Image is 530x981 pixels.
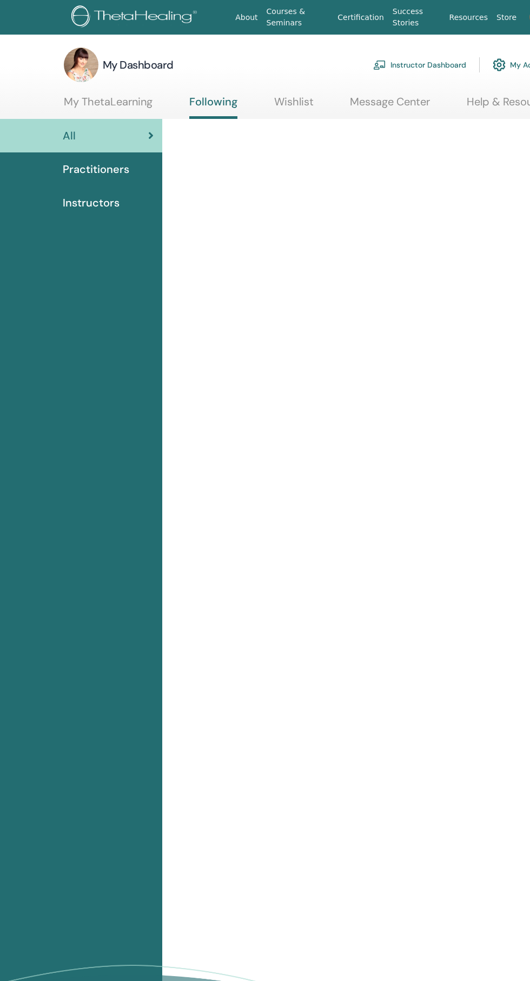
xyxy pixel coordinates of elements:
[492,8,521,28] a: Store
[231,8,262,28] a: About
[64,48,98,82] img: default.jpg
[493,56,506,74] img: cog.svg
[64,95,153,116] a: My ThetaLearning
[71,5,201,30] img: logo.png
[373,60,386,70] img: chalkboard-teacher.svg
[388,2,445,33] a: Success Stories
[274,95,314,116] a: Wishlist
[333,8,388,28] a: Certification
[189,95,237,119] a: Following
[63,195,120,211] span: Instructors
[445,8,493,28] a: Resources
[350,95,430,116] a: Message Center
[63,161,129,177] span: Practitioners
[262,2,334,33] a: Courses & Seminars
[373,53,466,77] a: Instructor Dashboard
[103,57,174,72] h3: My Dashboard
[63,128,76,144] span: All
